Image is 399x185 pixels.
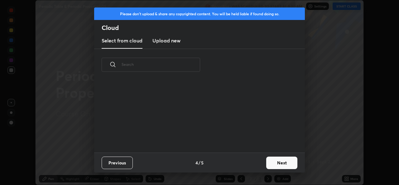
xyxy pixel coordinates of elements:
h3: Select from cloud [102,37,142,44]
input: Search [122,51,200,78]
h4: 4 [195,159,198,166]
button: Previous [102,157,133,169]
h3: Upload new [152,37,180,44]
button: Next [266,157,297,169]
div: Please don't upload & share any copyrighted content. You will be held liable if found doing so. [94,7,305,20]
h4: / [199,159,200,166]
h2: Cloud [102,24,305,32]
h4: 5 [201,159,204,166]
